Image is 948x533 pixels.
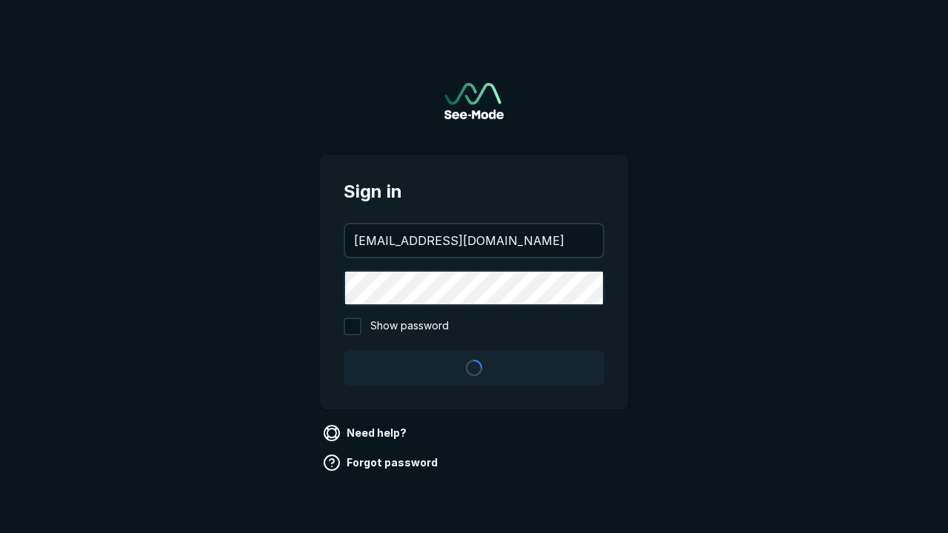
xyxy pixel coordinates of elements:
span: Show password [370,318,449,335]
a: Go to sign in [444,83,504,119]
a: Forgot password [320,451,444,475]
span: Sign in [344,178,604,205]
img: See-Mode Logo [444,83,504,119]
input: your@email.com [345,224,603,257]
a: Need help? [320,421,413,445]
